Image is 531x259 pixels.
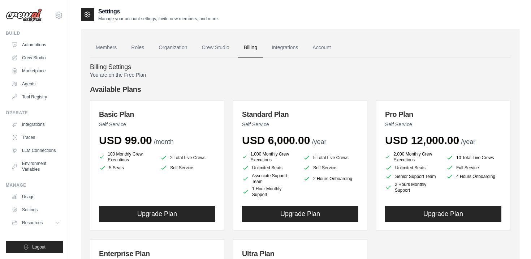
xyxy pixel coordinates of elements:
span: /year [461,138,475,145]
span: USD 12,000.00 [385,134,459,146]
li: Associate Support Team [242,173,297,184]
a: Integrations [9,119,63,130]
h3: Pro Plan [385,109,501,119]
li: 2 Hours Onboarding [303,173,358,184]
h3: Standard Plan [242,109,358,119]
li: 2 Total Live Crews [160,153,215,163]
a: LLM Connections [9,145,63,156]
li: 100 Monthly Crew Executions [99,151,154,163]
p: You are on the Free Plan [90,71,510,78]
li: 1,000 Monthly Crew Executions [242,151,297,163]
a: Settings [9,204,63,216]
h3: Enterprise Plan [99,249,215,259]
p: Manage your account settings, invite new members, and more. [98,16,219,22]
span: /year [312,138,326,145]
a: Integrations [266,38,304,58]
button: Upgrade Plan [242,206,358,222]
a: Organization [153,38,193,58]
button: Upgrade Plan [99,206,215,222]
li: 10 Total Live Crews [446,153,501,163]
a: Agents [9,78,63,90]
li: Self Service [160,164,215,171]
span: /month [154,138,174,145]
li: 5 Total Live Crews [303,153,358,163]
span: Resources [22,220,43,226]
a: Crew Studio [9,52,63,64]
li: 2 Hours Monthly Support [385,182,440,193]
li: Unlimited Seats [385,164,440,171]
a: Billing [238,38,263,58]
button: Resources [9,217,63,229]
a: Crew Studio [196,38,235,58]
li: 1 Hour Monthly Support [242,186,297,198]
a: Members [90,38,122,58]
div: Operate [6,110,63,116]
a: Marketplace [9,65,63,77]
h3: Ultra Plan [242,249,358,259]
p: Self Service [385,121,501,128]
a: Environment Variables [9,158,63,175]
a: Automations [9,39,63,51]
li: Senior Support Team [385,173,440,180]
p: Self Service [242,121,358,128]
li: Self Service [303,164,358,171]
img: Logo [6,8,42,22]
h2: Settings [98,7,219,16]
span: USD 6,000.00 [242,134,310,146]
li: Unlimited Seats [242,164,297,171]
h3: Basic Plan [99,109,215,119]
div: Manage [6,182,63,188]
p: Self Service [99,121,215,128]
li: Full Service [446,164,501,171]
span: Logout [32,244,46,250]
a: Usage [9,191,63,203]
li: 2,000 Monthly Crew Executions [385,151,440,163]
span: USD 99.00 [99,134,152,146]
li: 4 Hours Onboarding [446,173,501,180]
a: Roles [125,38,150,58]
a: Account [307,38,337,58]
a: Traces [9,132,63,143]
a: Tool Registry [9,91,63,103]
h4: Billing Settings [90,63,510,71]
button: Upgrade Plan [385,206,501,222]
h4: Available Plans [90,84,510,94]
li: 5 Seats [99,164,154,171]
div: Build [6,30,63,36]
button: Logout [6,241,63,253]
